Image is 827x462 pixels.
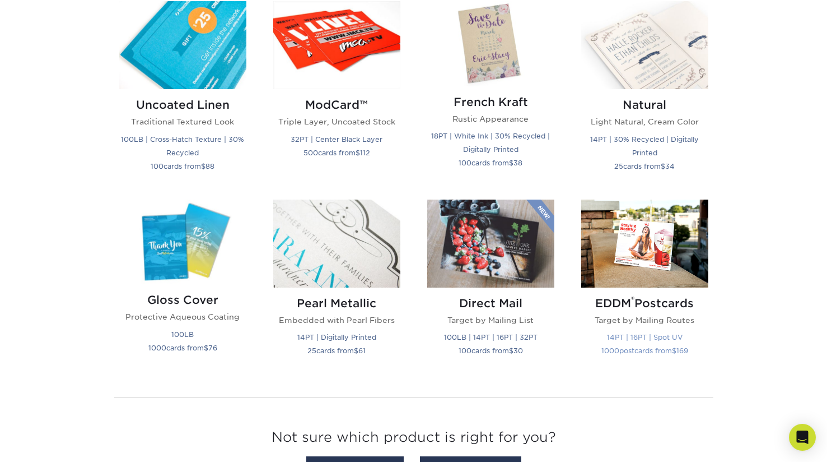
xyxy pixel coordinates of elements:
[427,200,554,375] a: Direct Mail Postcards Direct Mail Target by Mailing List 100LB | 14PT | 16PT | 32PT 100cards from$30
[205,162,214,170] span: 88
[204,344,208,352] span: $
[273,200,400,288] img: Pearl Metallic Postcards
[513,159,522,167] span: 38
[360,149,370,157] span: 112
[119,1,246,186] a: Uncoated Linen Postcards Uncoated Linen Traditional Textured Look 100LB | Cross-Hatch Texture | 3...
[273,116,400,127] p: Triple Layer, Uncoated Stock
[459,159,522,167] small: cards from
[354,346,358,355] span: $
[444,333,538,341] small: 100LB | 14PT | 16PT | 32PT
[581,1,708,89] img: Natural Postcards
[358,346,366,355] span: 61
[303,149,318,157] span: 500
[513,346,523,355] span: 30
[119,311,246,322] p: Protective Aqueous Coating
[427,1,554,186] a: French Kraft Postcards French Kraft Rustic Appearance 18PT | White Ink | 30% Recycled | Digitally...
[273,98,400,112] h2: ModCard™
[459,159,471,167] span: 100
[614,162,675,170] small: cards from
[427,297,554,310] h2: Direct Mail
[431,132,550,154] small: 18PT | White Ink | 30% Recycled | Digitally Printed
[119,116,246,127] p: Traditional Textured Look
[307,346,366,355] small: cards from
[427,315,554,326] p: Target by Mailing List
[665,162,675,170] span: 34
[273,315,400,326] p: Embedded with Pearl Fibers
[581,297,708,310] h2: EDDM Postcards
[526,200,554,233] img: New Product
[307,346,316,355] span: 25
[291,135,382,144] small: 32PT | Center Black Layer
[148,344,166,352] span: 1000
[581,200,708,375] a: Velvet w/ Raised Foil Postcards EDDM®Postcards Target by Mailing Routes 14PT | 16PT | Spot UV 100...
[601,346,619,355] span: 1000
[581,200,708,288] img: Velvet w/ Raised Foil Postcards
[151,162,163,170] span: 100
[676,346,688,355] span: 169
[427,200,554,288] img: Direct Mail Postcards
[119,98,246,112] h2: Uncoated Linen
[459,346,523,355] small: cards from
[273,1,400,89] img: ModCard™ Postcards
[581,315,708,326] p: Target by Mailing Routes
[297,333,376,341] small: 14PT | Digitally Printed
[509,159,513,167] span: $
[119,1,246,89] img: Uncoated Linen Postcards
[273,200,400,375] a: Pearl Metallic Postcards Pearl Metallic Embedded with Pearl Fibers 14PT | Digitally Printed 25car...
[607,333,683,341] small: 14PT | 16PT | Spot UV
[119,293,246,307] h2: Gloss Cover
[661,162,665,170] span: $
[171,330,194,339] small: 100LB
[581,98,708,112] h2: Natural
[631,295,634,305] sup: ®
[614,162,623,170] span: 25
[789,424,816,451] div: Open Intercom Messenger
[427,95,554,109] h2: French Kraft
[119,200,246,284] img: Gloss Cover Postcards
[114,421,713,459] h3: Not sure which product is right for you?
[459,346,471,355] span: 100
[273,1,400,186] a: ModCard™ Postcards ModCard™ Triple Layer, Uncoated Stock 32PT | Center Black Layer 500cards from$112
[151,162,214,170] small: cards from
[121,135,244,157] small: 100LB | Cross-Hatch Texture | 30% Recycled
[672,346,676,355] span: $
[427,113,554,124] p: Rustic Appearance
[356,149,360,157] span: $
[303,149,370,157] small: cards from
[509,346,513,355] span: $
[201,162,205,170] span: $
[208,344,217,352] span: 76
[581,116,708,127] p: Light Natural, Cream Color
[273,297,400,310] h2: Pearl Metallic
[590,135,699,157] small: 14PT | 30% Recycled | Digitally Printed
[581,1,708,186] a: Natural Postcards Natural Light Natural, Cream Color 14PT | 30% Recycled | Digitally Printed 25ca...
[601,346,688,355] small: postcards from
[148,344,217,352] small: cards from
[119,200,246,375] a: Gloss Cover Postcards Gloss Cover Protective Aqueous Coating 100LB 1000cards from$76
[427,1,554,86] img: French Kraft Postcards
